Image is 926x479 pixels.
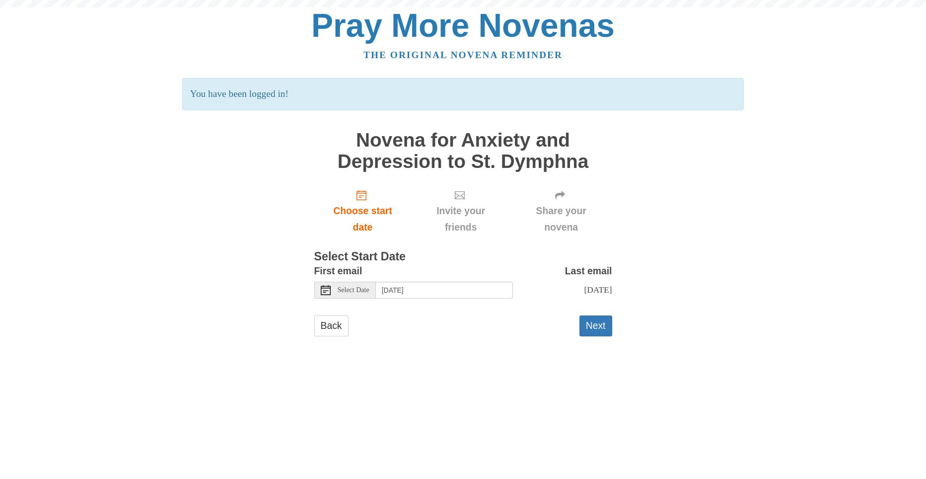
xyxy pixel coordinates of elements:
span: [DATE] [584,285,612,295]
div: Click "Next" to confirm your start date first. [510,182,612,241]
a: Choose start date [314,182,412,241]
span: Select Date [338,287,369,294]
span: Choose start date [324,203,402,236]
label: Last email [565,263,612,279]
h1: Novena for Anxiety and Depression to St. Dymphna [314,130,612,172]
span: Invite your friends [421,203,500,236]
button: Next [579,316,612,336]
span: Share your novena [520,203,602,236]
a: Pray More Novenas [311,7,615,44]
p: You have been logged in! [182,78,744,110]
a: The original novena reminder [363,50,563,60]
label: First email [314,263,362,279]
h3: Select Start Date [314,250,612,263]
div: Click "Next" to confirm your start date first. [411,182,510,241]
a: Back [314,316,349,336]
